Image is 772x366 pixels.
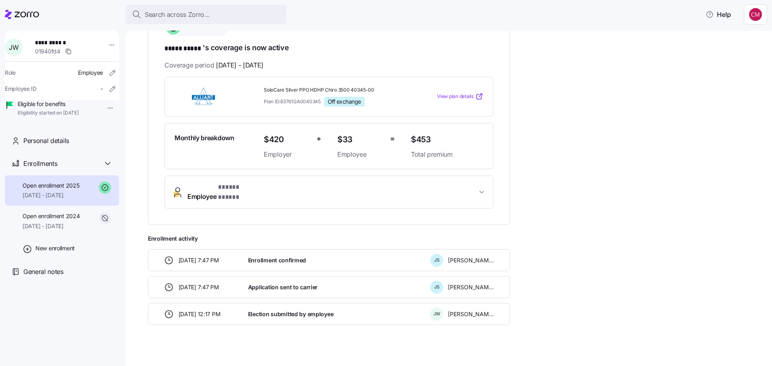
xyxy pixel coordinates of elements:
[448,310,494,318] span: [PERSON_NAME]
[448,283,494,291] span: [PERSON_NAME]
[5,69,16,77] span: Role
[179,310,221,318] span: [DATE] 12:17 PM
[216,60,263,70] span: [DATE] - [DATE]
[411,149,483,159] span: Total premium
[148,235,510,243] span: Enrollment activity
[248,310,334,318] span: Election submitted by employee
[264,133,310,146] span: $420
[411,133,483,146] span: $453
[179,283,219,291] span: [DATE] 7:47 PM
[23,267,64,277] span: General notes
[9,44,18,51] span: J W
[35,47,60,55] span: 01940fd4
[433,312,440,316] span: J W
[23,222,80,230] span: [DATE] - [DATE]
[5,85,37,93] span: Employee ID
[699,6,737,22] button: Help
[749,8,762,21] img: c76f7742dad050c3772ef460a101715e
[337,149,384,159] span: Employee
[437,93,474,100] span: View plan details
[337,133,384,146] span: $33
[23,212,80,220] span: Open enrollment 2024
[175,87,232,106] img: Alliant Health Plans
[23,182,79,190] span: Open enrollment 2025
[18,110,79,117] span: Eligibility started on [DATE]
[448,256,494,264] span: [PERSON_NAME]
[101,85,103,93] span: -
[164,43,493,54] h1: 's coverage is now active
[437,92,483,100] a: View plan details
[78,69,103,77] span: Employee
[434,258,439,262] span: J S
[179,256,219,264] span: [DATE] 7:47 PM
[248,283,318,291] span: Application sent to carrier
[125,5,286,24] button: Search across Zorro...
[35,244,75,252] span: New enrollment
[23,136,69,146] span: Personal details
[175,133,234,143] span: Monthly breakdown
[434,285,439,289] span: J S
[164,60,263,70] span: Coverage period
[328,98,361,105] span: Off exchange
[390,133,395,145] span: =
[264,149,310,159] span: Employer
[706,10,731,19] span: Help
[18,100,79,108] span: Eligible for benefits
[187,182,260,202] span: Employee
[264,87,404,94] span: SoloCare Silver PPO HDHP Chiro 3500 40345-00
[316,133,321,145] span: +
[264,98,321,105] span: Plan ID: 83761GA0040345
[23,159,57,169] span: Enrollments
[23,191,79,199] span: [DATE] - [DATE]
[145,10,210,20] span: Search across Zorro...
[248,256,306,264] span: Enrollment confirmed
